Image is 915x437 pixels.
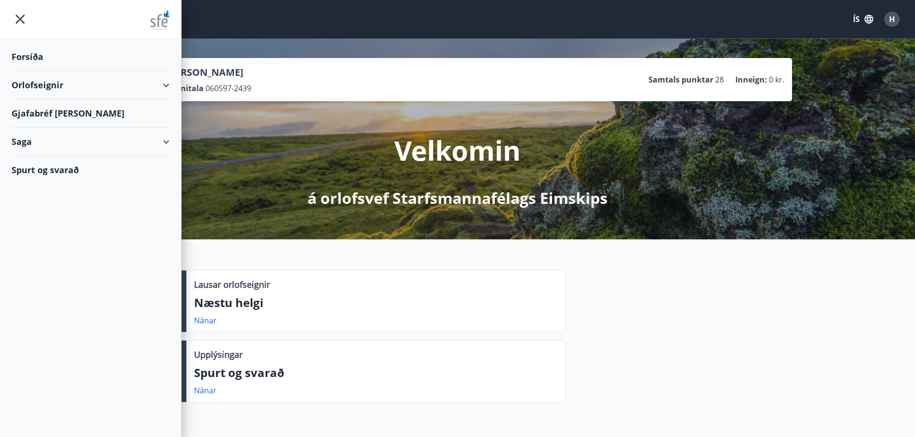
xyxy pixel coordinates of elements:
[394,132,521,168] p: Velkomin
[889,14,895,24] span: H
[166,66,251,79] p: [PERSON_NAME]
[12,71,170,99] div: Orlofseignir
[194,278,270,291] p: Lausar orlofseignir
[194,295,557,311] p: Næstu helgi
[648,74,713,85] p: Samtals punktar
[150,11,170,30] img: union_logo
[12,156,170,184] div: Spurt og svarað
[735,74,767,85] p: Inneign :
[12,11,29,28] button: menu
[166,83,204,94] p: Kennitala
[194,348,243,361] p: Upplýsingar
[769,74,784,85] span: 0 kr.
[194,385,217,396] a: Nánar
[194,365,557,381] p: Spurt og svarað
[206,83,251,94] span: 060597-2439
[880,8,903,31] button: H
[307,188,608,209] p: á orlofsvef Starfsmannafélags Eimskips
[715,74,724,85] span: 28
[12,99,170,128] div: Gjafabréf [PERSON_NAME]
[12,128,170,156] div: Saga
[12,43,170,71] div: Forsíða
[848,11,878,28] button: ÍS
[194,315,217,326] a: Nánar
